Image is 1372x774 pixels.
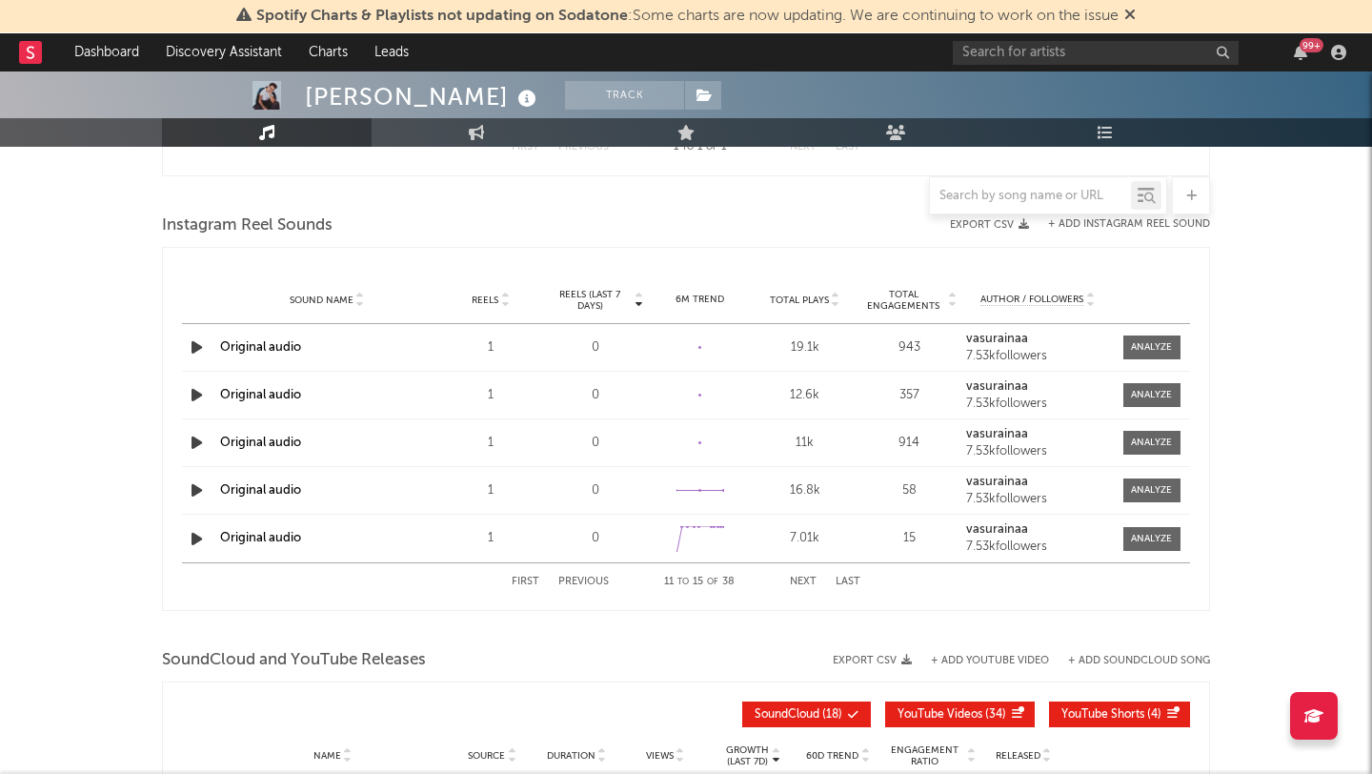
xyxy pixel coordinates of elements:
[757,529,853,548] div: 7.01k
[1294,45,1307,60] button: 99+
[152,33,295,71] a: Discovery Assistant
[61,33,152,71] a: Dashboard
[220,389,301,401] a: Original audio
[966,476,1028,488] strong: vasurainaa
[996,750,1040,762] span: Released
[558,577,609,587] button: Previous
[647,136,752,159] div: 1 1 1
[742,702,871,727] button: SoundCloud(18)
[305,81,541,112] div: [PERSON_NAME]
[548,338,643,357] div: 0
[565,81,684,110] button: Track
[646,750,674,762] span: Views
[547,750,595,762] span: Duration
[256,9,1119,24] span: : Some charts are now updating. We are continuing to work on the issue
[220,532,301,544] a: Original audio
[930,189,1131,204] input: Search by song name or URL
[836,577,860,587] button: Last
[443,529,538,548] div: 1
[966,540,1109,554] div: 7.53k followers
[220,484,301,497] a: Original audio
[757,434,853,453] div: 11k
[1300,38,1323,52] div: 99 +
[1049,656,1210,666] button: + Add SoundCloud Song
[1061,709,1161,721] span: ( 4 )
[790,577,817,587] button: Next
[313,750,341,762] span: Name
[558,142,609,153] button: Previous
[885,702,1035,727] button: YouTube Videos(34)
[653,293,748,307] div: 6M Trend
[931,656,1049,666] button: + Add YouTube Video
[806,750,858,762] span: 60D Trend
[1124,9,1136,24] span: Dismiss
[162,214,333,237] span: Instagram Reel Sounds
[548,481,643,500] div: 0
[966,428,1109,441] a: vasurainaa
[682,143,694,152] span: to
[862,481,958,500] div: 58
[677,578,689,586] span: to
[966,493,1109,506] div: 7.53k followers
[256,9,628,24] span: Spotify Charts & Playlists not updating on Sodatone
[790,142,817,153] button: Next
[836,142,860,153] button: Last
[290,295,353,306] span: Sound Name
[726,756,769,767] p: (Last 7d)
[443,386,538,405] div: 1
[548,289,632,312] span: Reels (last 7 days)
[726,744,769,756] p: Growth
[966,445,1109,458] div: 7.53k followers
[862,386,958,405] div: 357
[755,709,819,721] span: SoundCloud
[862,529,958,548] div: 15
[548,529,643,548] div: 0
[862,289,946,312] span: Total Engagements
[885,744,964,767] span: Engagement Ratio
[966,380,1109,394] a: vasurainaa
[966,380,1028,393] strong: vasurainaa
[295,33,361,71] a: Charts
[966,476,1109,489] a: vasurainaa
[980,294,1083,306] span: Author / Followers
[966,523,1028,536] strong: vasurainaa
[966,333,1028,345] strong: vasurainaa
[770,295,829,306] span: Total Plays
[443,338,538,357] div: 1
[862,338,958,357] div: 943
[647,571,752,594] div: 11 15 38
[757,386,853,405] div: 12.6k
[706,143,717,152] span: of
[953,41,1239,65] input: Search for artists
[950,219,1029,231] button: Export CSV
[220,437,301,449] a: Original audio
[548,386,643,405] div: 0
[162,649,426,672] span: SoundCloud and YouTube Releases
[757,338,853,357] div: 19.1k
[361,33,422,71] a: Leads
[966,333,1109,346] a: vasurainaa
[912,656,1049,666] div: + Add YouTube Video
[966,350,1109,363] div: 7.53k followers
[548,434,643,453] div: 0
[833,655,912,666] button: Export CSV
[966,428,1028,440] strong: vasurainaa
[898,709,982,721] span: YouTube Videos
[757,481,853,500] div: 16.8k
[1068,656,1210,666] button: + Add SoundCloud Song
[755,709,842,721] span: ( 18 )
[707,578,718,586] span: of
[898,709,1006,721] span: ( 34 )
[220,341,301,354] a: Original audio
[1048,219,1210,230] button: + Add Instagram Reel Sound
[468,750,505,762] span: Source
[966,523,1109,537] a: vasurainaa
[1049,702,1190,727] button: YouTube Shorts(4)
[512,142,539,153] button: First
[1029,219,1210,230] div: + Add Instagram Reel Sound
[862,434,958,453] div: 914
[1061,709,1144,721] span: YouTube Shorts
[966,397,1109,411] div: 7.53k followers
[443,481,538,500] div: 1
[512,577,539,587] button: First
